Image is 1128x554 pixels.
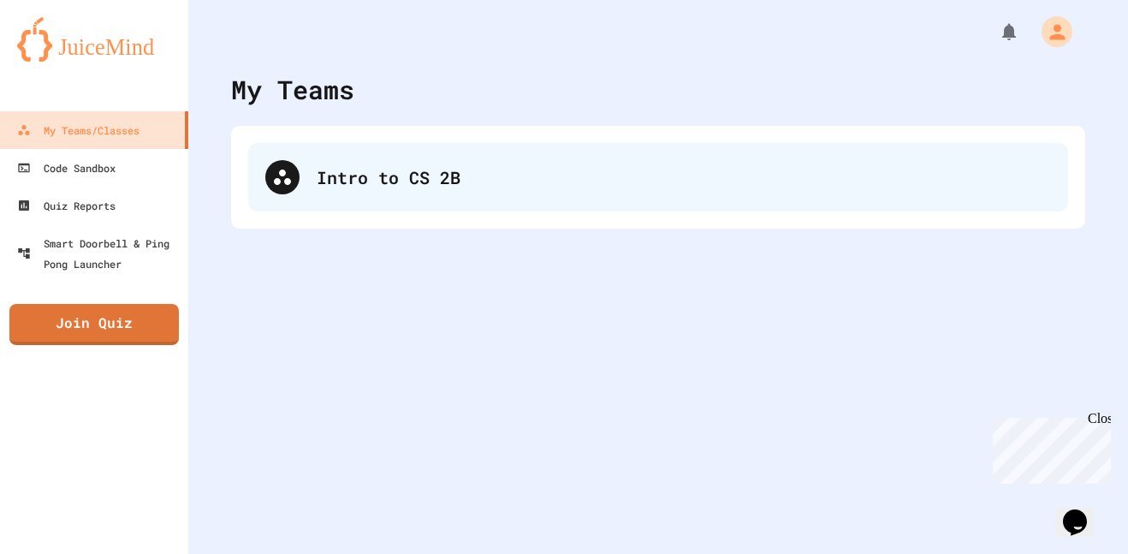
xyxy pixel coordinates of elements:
iframe: chat widget [1056,485,1111,537]
div: Chat with us now!Close [7,7,118,109]
div: Code Sandbox [17,158,116,178]
div: My Teams/Classes [17,120,140,140]
a: Join Quiz [9,304,179,345]
div: My Notifications [967,17,1024,46]
img: logo-orange.svg [17,17,171,62]
div: Smart Doorbell & Ping Pong Launcher [17,233,181,274]
iframe: chat widget [986,411,1111,484]
div: My Account [1024,12,1077,51]
div: Intro to CS 2B [248,143,1068,211]
div: Quiz Reports [17,195,116,216]
div: My Teams [231,70,354,109]
div: Intro to CS 2B [317,164,1051,190]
